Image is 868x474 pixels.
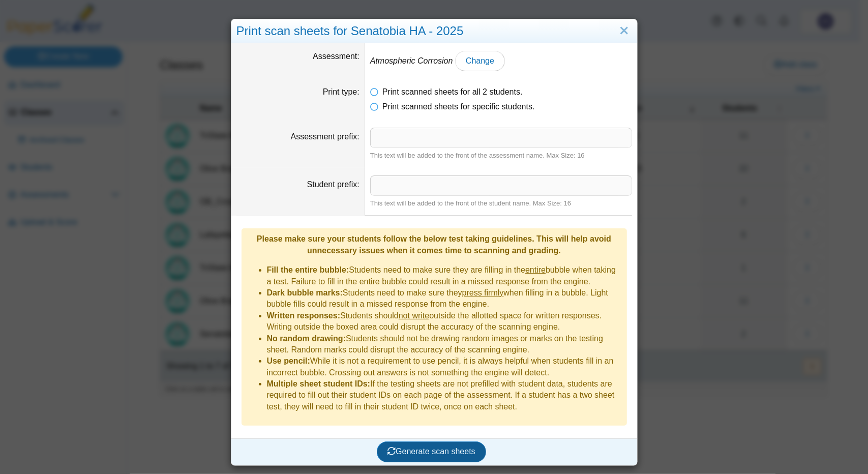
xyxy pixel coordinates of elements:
[616,22,632,40] a: Close
[267,311,341,320] b: Written responses:
[267,264,622,287] li: Students need to make sure they are filling in the bubble when taking a test. Failure to fill in ...
[313,52,360,61] label: Assessment
[466,56,494,65] span: Change
[525,265,546,274] u: entire
[267,379,371,388] b: Multiple sheet student IDs:
[455,51,505,71] a: Change
[370,199,632,208] div: This text will be added to the front of the student name. Max Size: 16
[267,287,622,310] li: Students need to make sure they when filling in a bubble. Light bubble fills could result in a mi...
[257,234,611,254] b: Please make sure your students follow the below test taking guidelines. This will help avoid unne...
[377,441,486,462] button: Generate scan sheets
[382,102,535,111] span: Print scanned sheets for specific students.
[267,310,622,333] li: Students should outside the allotted space for written responses. Writing outside the boxed area ...
[462,288,504,297] u: press firmly
[382,87,523,96] span: Print scanned sheets for all 2 students.
[307,180,360,189] label: Student prefix
[291,132,360,141] label: Assessment prefix
[267,288,343,297] b: Dark bubble marks:
[267,357,310,365] b: Use pencil:
[267,333,622,356] li: Students should not be drawing random images or marks on the testing sheet. Random marks could di...
[267,265,349,274] b: Fill the entire bubble:
[399,311,429,320] u: not write
[323,87,360,96] label: Print type
[387,447,475,456] span: Generate scan sheets
[231,19,637,43] div: Print scan sheets for Senatobia HA - 2025
[267,355,622,378] li: While it is not a requirement to use pencil, it is always helpful when students fill in an incorr...
[267,378,622,412] li: If the testing sheets are not prefilled with student data, students are required to fill out thei...
[370,151,632,160] div: This text will be added to the front of the assessment name. Max Size: 16
[370,56,453,65] em: Atmospheric Corrosion
[267,334,346,343] b: No random drawing:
